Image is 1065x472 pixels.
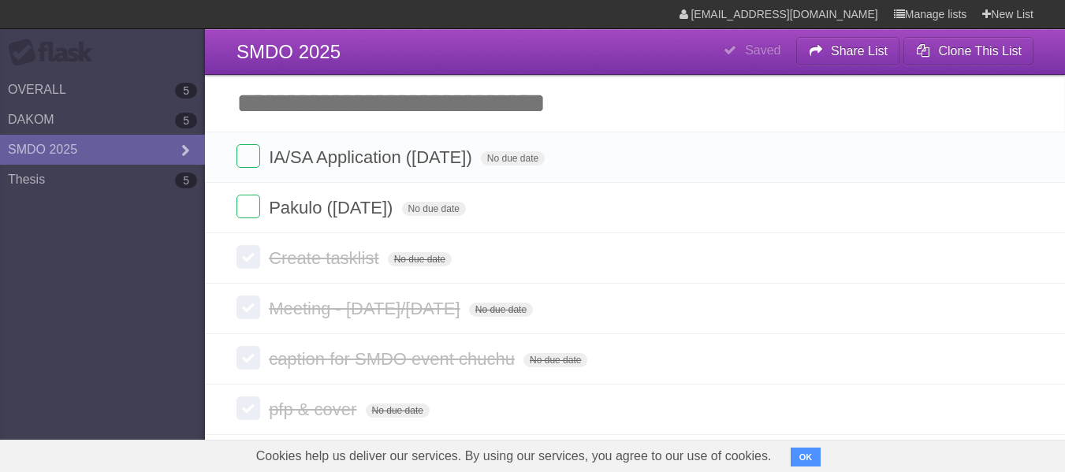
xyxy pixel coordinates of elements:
[175,83,197,98] b: 5
[269,299,464,318] span: Meeting - [DATE]/[DATE]
[938,44,1022,58] b: Clone This List
[523,353,587,367] span: No due date
[175,113,197,128] b: 5
[8,39,102,67] div: Flask
[175,173,197,188] b: 5
[796,37,900,65] button: Share List
[269,198,397,217] span: Pakulo ([DATE])
[236,396,260,420] label: Done
[366,403,430,418] span: No due date
[240,440,788,472] span: Cookies help us deliver our services. By using our services, you agree to our use of cookies.
[269,248,382,268] span: Create tasklist
[236,245,260,269] label: Done
[236,295,260,319] label: Done
[236,346,260,370] label: Done
[402,202,466,216] span: No due date
[269,147,476,167] span: IA/SA Application ([DATE])
[745,43,780,57] b: Saved
[903,37,1033,65] button: Clone This List
[236,195,260,218] label: Done
[236,144,260,168] label: Done
[481,151,545,165] span: No due date
[388,252,452,266] span: No due date
[831,44,888,58] b: Share List
[791,448,821,466] button: OK
[469,303,533,317] span: No due date
[269,349,519,369] span: caption for SMDO event chuchu
[269,400,360,419] span: pfp & cover
[236,41,341,62] span: SMDO 2025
